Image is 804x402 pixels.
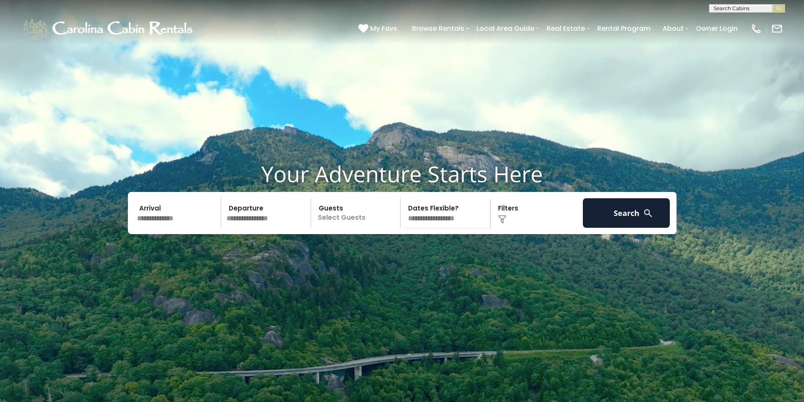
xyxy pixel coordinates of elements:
[498,215,506,224] img: filter--v1.png
[358,23,399,34] a: My Favs
[643,208,653,219] img: search-regular-white.png
[692,21,742,36] a: Owner Login
[750,23,762,35] img: phone-regular-white.png
[370,23,397,34] span: My Favs
[314,198,401,228] p: Select Guests
[21,16,196,41] img: White-1-1-2.png
[583,198,670,228] button: Search
[6,161,798,187] h1: Your Adventure Starts Here
[472,21,539,36] a: Local Area Guide
[593,21,655,36] a: Rental Program
[658,21,688,36] a: About
[771,23,783,35] img: mail-regular-white.png
[408,21,468,36] a: Browse Rentals
[542,21,589,36] a: Real Estate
